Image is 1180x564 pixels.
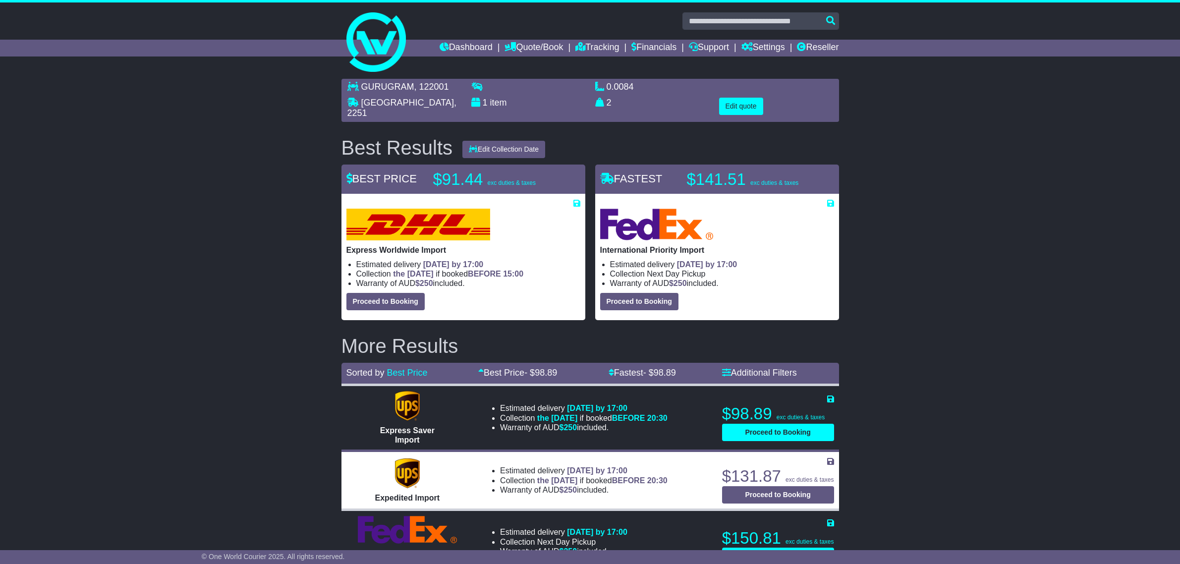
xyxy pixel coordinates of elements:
[433,169,557,189] p: $91.44
[647,476,668,485] span: 20:30
[722,528,834,548] p: $150.81
[537,414,668,422] span: if booked
[689,40,729,56] a: Support
[722,368,797,378] a: Additional Filters
[600,172,663,185] span: FASTEST
[600,209,714,240] img: FedEx Express: International Priority Import
[346,245,580,255] p: Express Worldwide Import
[500,423,668,432] li: Warranty of AUD included.
[560,486,577,494] span: $
[563,486,577,494] span: 250
[341,335,839,357] h2: More Results
[395,458,420,488] img: UPS (new): Expedited Import
[722,466,834,486] p: $131.87
[490,98,507,108] span: item
[537,414,577,422] span: the [DATE]
[741,40,785,56] a: Settings
[346,172,417,185] span: BEST PRICE
[654,368,676,378] span: 98.89
[347,98,456,118] span: , 2251
[537,476,668,485] span: if booked
[361,98,454,108] span: [GEOGRAPHIC_DATA]
[687,169,811,189] p: $141.51
[358,516,457,544] img: FedEx Express: International Economy Import
[610,269,834,279] li: Collection
[337,137,458,159] div: Best Results
[607,82,634,92] span: 0.0084
[503,270,523,278] span: 15:00
[600,293,678,310] button: Proceed to Booking
[537,538,596,546] span: Next Day Pickup
[346,209,490,240] img: DHL: Express Worldwide Import
[607,98,612,108] span: 2
[563,547,577,556] span: 250
[722,404,834,424] p: $98.89
[537,476,577,485] span: the [DATE]
[600,245,834,255] p: International Priority Import
[202,553,345,561] span: © One World Courier 2025. All rights reserved.
[356,260,580,269] li: Estimated delivery
[674,279,687,287] span: 250
[414,82,449,92] span: , 122001
[719,98,763,115] button: Edit quote
[478,368,557,378] a: Best Price- $98.89
[722,486,834,504] button: Proceed to Booking
[524,368,557,378] span: - $
[631,40,676,56] a: Financials
[440,40,493,56] a: Dashboard
[500,527,627,537] li: Estimated delivery
[361,82,414,92] span: GURUGRAM
[797,40,839,56] a: Reseller
[777,414,825,421] span: exc duties & taxes
[346,293,425,310] button: Proceed to Booking
[567,404,627,412] span: [DATE] by 17:00
[468,270,501,278] span: BEFORE
[505,40,563,56] a: Quote/Book
[669,279,687,287] span: $
[567,466,627,475] span: [DATE] by 17:00
[786,476,834,483] span: exc duties & taxes
[380,426,435,444] span: Express Saver Import
[609,368,676,378] a: Fastest- $98.89
[722,424,834,441] button: Proceed to Booking
[647,270,705,278] span: Next Day Pickup
[393,270,523,278] span: if booked
[560,547,577,556] span: $
[395,391,420,421] img: UPS (new): Express Saver Import
[643,368,676,378] span: - $
[500,476,668,485] li: Collection
[500,466,668,475] li: Estimated delivery
[500,485,668,495] li: Warranty of AUD included.
[677,260,737,269] span: [DATE] by 17:00
[423,260,484,269] span: [DATE] by 17:00
[375,494,440,502] span: Expedited Import
[420,279,433,287] span: 250
[387,368,428,378] a: Best Price
[575,40,619,56] a: Tracking
[500,403,668,413] li: Estimated delivery
[560,423,577,432] span: $
[356,269,580,279] li: Collection
[750,179,798,186] span: exc duties & taxes
[356,279,580,288] li: Warranty of AUD included.
[500,413,668,423] li: Collection
[610,260,834,269] li: Estimated delivery
[500,547,627,556] li: Warranty of AUD included.
[393,270,433,278] span: the [DATE]
[563,423,577,432] span: 250
[462,141,545,158] button: Edit Collection Date
[612,414,645,422] span: BEFORE
[647,414,668,422] span: 20:30
[786,538,834,545] span: exc duties & taxes
[415,279,433,287] span: $
[610,279,834,288] li: Warranty of AUD included.
[535,368,557,378] span: 98.89
[488,179,536,186] span: exc duties & taxes
[612,476,645,485] span: BEFORE
[500,537,627,547] li: Collection
[483,98,488,108] span: 1
[346,368,385,378] span: Sorted by
[567,528,627,536] span: [DATE] by 17:00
